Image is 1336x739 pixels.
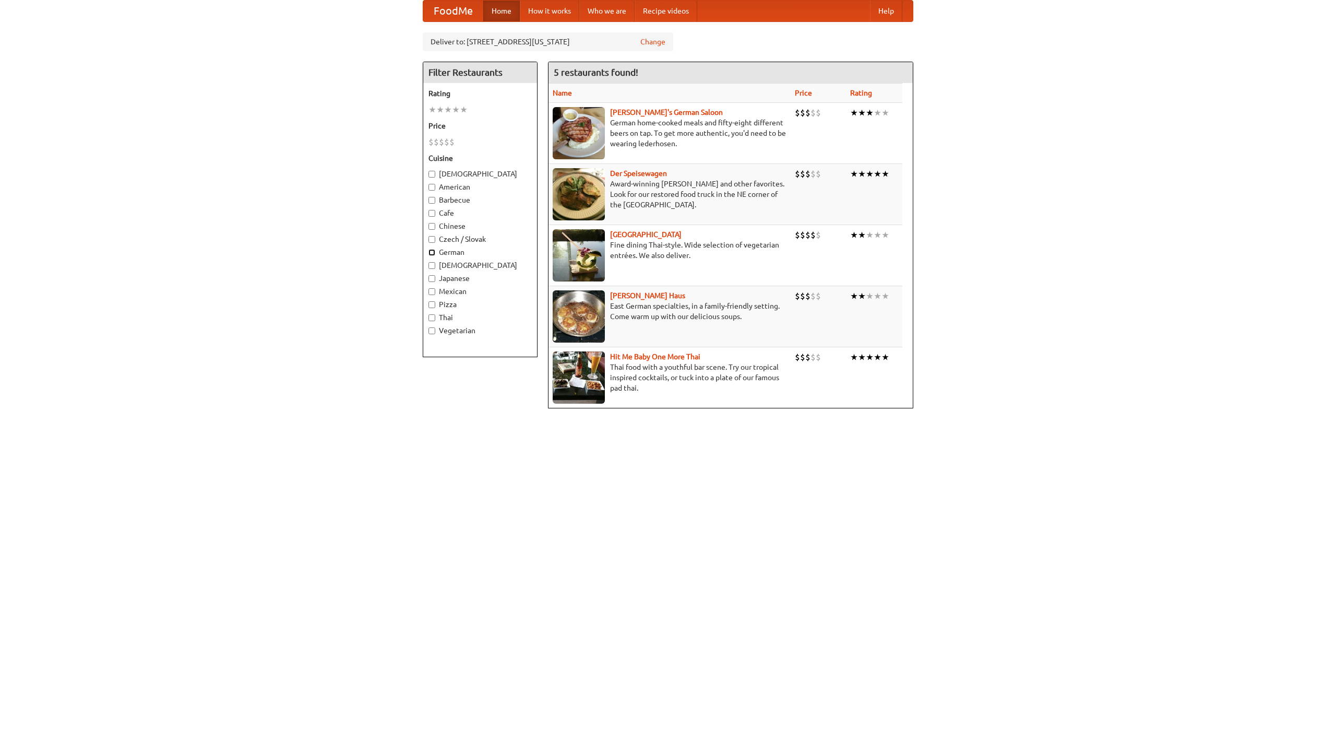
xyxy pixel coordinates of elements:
li: ★ [881,107,889,119]
a: Name [553,89,572,97]
input: Mexican [428,288,435,295]
li: $ [810,107,816,119]
a: FoodMe [423,1,483,21]
a: Rating [850,89,872,97]
li: ★ [866,351,874,363]
input: American [428,184,435,191]
li: $ [795,229,800,241]
a: [PERSON_NAME]'s German Saloon [610,108,723,116]
li: ★ [881,229,889,241]
li: $ [795,107,800,119]
a: Home [483,1,520,21]
label: Cafe [428,208,532,218]
li: $ [816,351,821,363]
li: ★ [850,351,858,363]
li: $ [800,290,805,302]
input: Vegetarian [428,327,435,334]
li: ★ [452,104,460,115]
label: Thai [428,312,532,323]
li: $ [816,229,821,241]
p: Fine dining Thai-style. Wide selection of vegetarian entrées. We also deliver. [553,240,786,261]
li: $ [795,168,800,180]
input: Barbecue [428,197,435,204]
label: German [428,247,532,257]
li: ★ [858,229,866,241]
h5: Cuisine [428,153,532,163]
input: Cafe [428,210,435,217]
p: German home-cooked meals and fifty-eight different beers on tap. To get more authentic, you'd nee... [553,118,786,149]
li: ★ [874,290,881,302]
input: Czech / Slovak [428,236,435,243]
li: ★ [460,104,468,115]
a: Recipe videos [635,1,697,21]
label: American [428,182,532,192]
input: [DEMOGRAPHIC_DATA] [428,171,435,178]
li: $ [800,168,805,180]
input: Thai [428,314,435,321]
li: ★ [850,229,858,241]
li: $ [816,168,821,180]
li: ★ [874,229,881,241]
li: $ [810,168,816,180]
li: ★ [850,290,858,302]
p: Award-winning [PERSON_NAME] and other favorites. Look for our restored food truck in the NE corne... [553,179,786,210]
h5: Price [428,121,532,131]
li: $ [816,290,821,302]
label: Pizza [428,299,532,310]
li: ★ [881,290,889,302]
p: East German specialties, in a family-friendly setting. Come warm up with our delicious soups. [553,301,786,322]
a: Change [640,37,665,47]
li: ★ [874,351,881,363]
label: [DEMOGRAPHIC_DATA] [428,260,532,271]
li: $ [805,229,810,241]
a: Who we are [579,1,635,21]
input: Pizza [428,301,435,308]
a: Price [795,89,812,97]
li: ★ [881,168,889,180]
li: $ [795,290,800,302]
input: German [428,249,435,256]
a: [GEOGRAPHIC_DATA] [610,230,682,239]
li: ★ [874,168,881,180]
li: $ [810,351,816,363]
img: kohlhaus.jpg [553,290,605,343]
b: Hit Me Baby One More Thai [610,353,700,361]
li: $ [816,107,821,119]
li: $ [795,351,800,363]
li: ★ [858,351,866,363]
li: $ [800,229,805,241]
li: $ [805,351,810,363]
li: ★ [866,168,874,180]
p: Thai food with a youthful bar scene. Try our tropical inspired cocktails, or tuck into a plate of... [553,362,786,393]
label: Czech / Slovak [428,234,532,244]
h5: Rating [428,88,532,99]
li: $ [439,136,444,148]
label: Mexican [428,286,532,297]
li: ★ [866,290,874,302]
li: ★ [874,107,881,119]
li: ★ [436,104,444,115]
label: [DEMOGRAPHIC_DATA] [428,169,532,179]
a: Help [870,1,902,21]
a: Der Speisewagen [610,169,667,178]
li: $ [810,290,816,302]
input: Chinese [428,223,435,230]
li: ★ [428,104,436,115]
li: $ [805,290,810,302]
li: ★ [858,107,866,119]
li: ★ [866,229,874,241]
a: How it works [520,1,579,21]
li: ★ [444,104,452,115]
label: Japanese [428,273,532,284]
a: [PERSON_NAME] Haus [610,291,685,300]
li: $ [805,107,810,119]
li: ★ [881,351,889,363]
li: $ [805,168,810,180]
img: satay.jpg [553,229,605,281]
li: $ [444,136,449,148]
li: ★ [858,290,866,302]
li: ★ [850,168,858,180]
